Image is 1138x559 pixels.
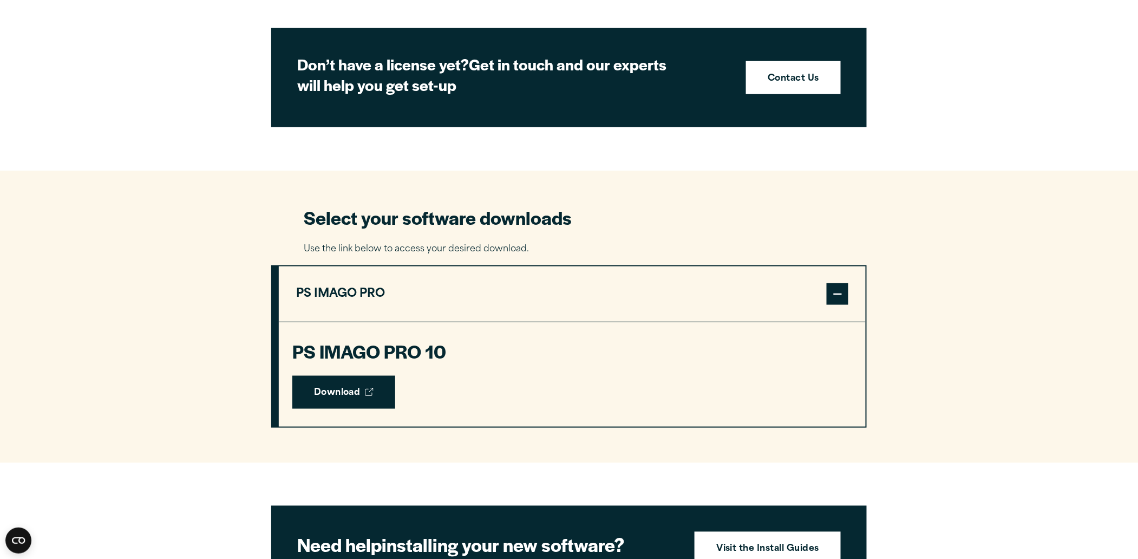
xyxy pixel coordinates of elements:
[297,532,382,558] strong: Need help
[5,528,31,554] button: Open CMP widget
[746,61,841,95] a: Contact Us
[297,533,676,557] h2: installing your new software?
[292,376,395,409] a: Download
[768,72,819,86] strong: Contact Us
[304,205,834,230] h2: Select your software downloads
[297,54,676,95] h2: Get in touch and our experts will help you get set-up
[716,543,819,557] strong: Visit the Install Guides
[292,340,852,364] h2: PS IMAGO PRO 10
[297,53,469,75] strong: Don’t have a license yet?
[279,322,866,427] div: PS IMAGO PRO
[304,242,834,257] p: Use the link below to access your desired download.
[279,266,866,322] button: PS IMAGO PRO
